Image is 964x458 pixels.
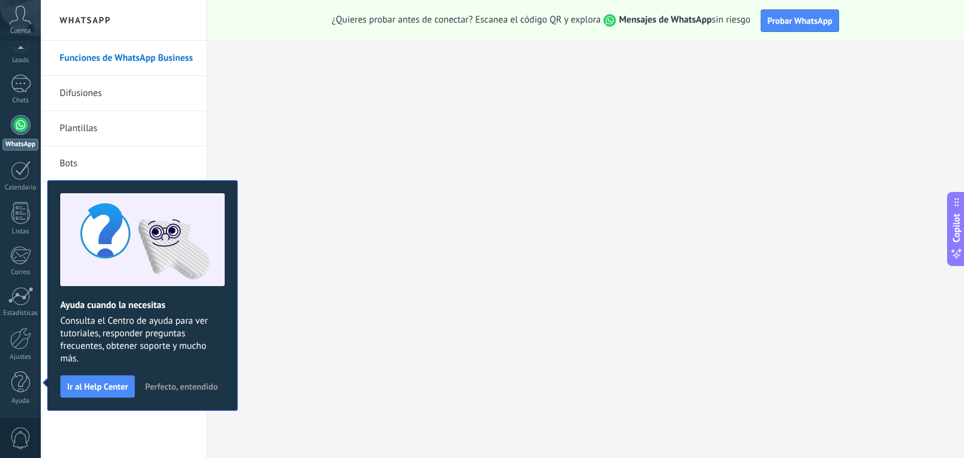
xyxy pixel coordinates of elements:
button: Perfecto, entendido [139,377,223,396]
div: Ayuda [3,397,39,405]
span: Cuenta [10,27,31,35]
div: Leads [3,56,39,65]
div: Listas [3,228,39,236]
li: Funciones de WhatsApp Business [41,41,206,76]
li: Difusiones [41,76,206,111]
strong: Mensajes de WhatsApp [619,14,712,26]
span: Ir al Help Center [67,382,128,391]
button: Ir al Help Center [60,375,135,398]
a: Difusiones [60,76,194,111]
div: WhatsApp [3,139,38,151]
div: Chats [3,97,39,105]
span: Probar WhatsApp [768,15,833,26]
span: Copilot [950,214,963,243]
span: Consulta el Centro de ayuda para ver tutoriales, responder preguntas frecuentes, obtener soporte ... [60,315,225,365]
li: Plantillas [41,111,206,146]
div: Estadísticas [3,309,39,317]
div: Correo [3,269,39,277]
div: Calendario [3,184,39,192]
a: Funciones de WhatsApp Business [60,41,194,76]
span: ¿Quieres probar antes de conectar? Escanea el código QR y explora sin riesgo [332,14,751,27]
a: Bots [60,146,194,181]
h2: Ayuda cuando la necesitas [60,299,225,311]
li: Bots [41,146,206,181]
a: Plantillas [60,111,194,146]
div: Ajustes [3,353,39,361]
button: Probar WhatsApp [761,9,840,32]
span: Perfecto, entendido [145,382,218,391]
